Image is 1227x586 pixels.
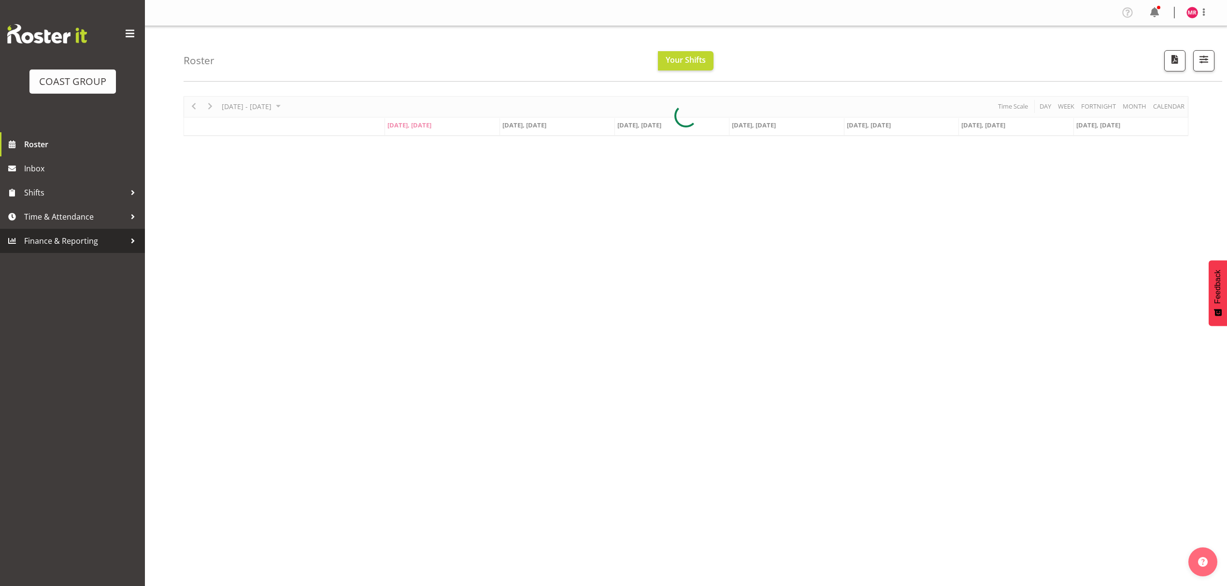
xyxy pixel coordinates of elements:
[658,51,713,70] button: Your Shifts
[1186,7,1198,18] img: mathew-rolle10807.jpg
[1164,50,1185,71] button: Download a PDF of the roster according to the set date range.
[1198,557,1208,567] img: help-xxl-2.png
[7,24,87,43] img: Rosterit website logo
[24,209,126,224] span: Time & Attendance
[184,55,214,66] h4: Roster
[24,137,140,152] span: Roster
[24,161,140,176] span: Inbox
[666,55,706,65] span: Your Shifts
[1209,260,1227,326] button: Feedback - Show survey
[24,234,126,248] span: Finance & Reporting
[1193,50,1214,71] button: Filter Shifts
[1213,270,1222,304] span: Feedback
[39,74,106,89] div: COAST GROUP
[24,185,126,200] span: Shifts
